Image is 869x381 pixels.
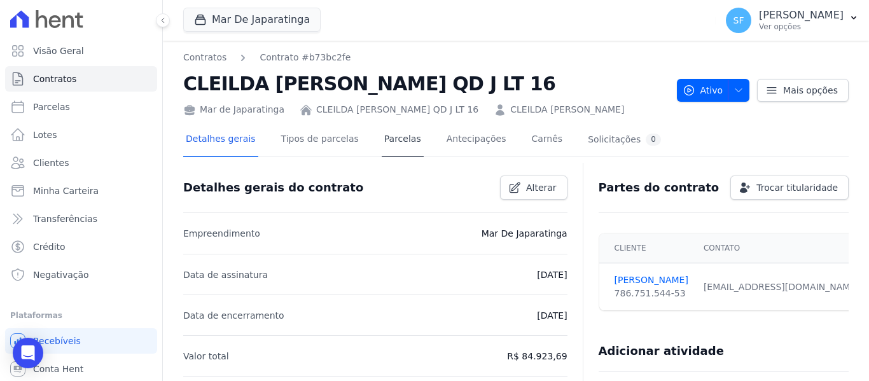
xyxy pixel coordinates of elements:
[5,38,157,64] a: Visão Geral
[482,226,567,241] p: Mar De Japaratinga
[33,100,70,113] span: Parcelas
[5,234,157,260] a: Crédito
[279,123,361,157] a: Tipos de parcelas
[526,181,557,194] span: Alterar
[704,281,859,294] div: [EMAIL_ADDRESS][DOMAIN_NAME]
[316,103,478,116] a: CLEILDA [PERSON_NAME] QD J LT 16
[183,51,226,64] a: Contratos
[5,66,157,92] a: Contratos
[730,176,849,200] a: Trocar titularidade
[646,134,661,146] div: 0
[382,123,424,157] a: Parcelas
[183,267,268,282] p: Data de assinatura
[599,343,724,359] h3: Adicionar atividade
[183,69,667,98] h2: CLEILDA [PERSON_NAME] QD J LT 16
[599,233,696,263] th: Cliente
[5,150,157,176] a: Clientes
[5,206,157,232] a: Transferências
[33,363,83,375] span: Conta Hent
[5,122,157,148] a: Lotes
[696,233,867,263] th: Contato
[5,262,157,287] a: Negativação
[13,338,43,368] div: Open Intercom Messenger
[683,79,723,102] span: Ativo
[5,178,157,204] a: Minha Carteira
[588,134,661,146] div: Solicitações
[183,103,284,116] div: Mar de Japaratinga
[537,267,567,282] p: [DATE]
[260,51,351,64] a: Contrato #b73bc2fe
[183,180,363,195] h3: Detalhes gerais do contrato
[529,123,565,157] a: Carnês
[537,308,567,323] p: [DATE]
[183,8,321,32] button: Mar De Japaratinga
[33,73,76,85] span: Contratos
[183,123,258,157] a: Detalhes gerais
[510,103,624,116] a: CLEILDA [PERSON_NAME]
[599,180,720,195] h3: Partes do contrato
[759,22,844,32] p: Ver opções
[677,79,750,102] button: Ativo
[183,226,260,241] p: Empreendimento
[33,335,81,347] span: Recebíveis
[183,349,229,364] p: Valor total
[10,308,152,323] div: Plataformas
[757,79,849,102] a: Mais opções
[33,268,89,281] span: Negativação
[33,240,66,253] span: Crédito
[183,51,351,64] nav: Breadcrumb
[5,328,157,354] a: Recebíveis
[183,51,667,64] nav: Breadcrumb
[759,9,844,22] p: [PERSON_NAME]
[33,184,99,197] span: Minha Carteira
[5,94,157,120] a: Parcelas
[756,181,838,194] span: Trocar titularidade
[33,45,84,57] span: Visão Geral
[33,212,97,225] span: Transferências
[33,156,69,169] span: Clientes
[585,123,664,157] a: Solicitações0
[733,16,744,25] span: SF
[500,176,567,200] a: Alterar
[615,274,688,287] a: [PERSON_NAME]
[615,287,688,300] div: 786.751.544-53
[444,123,509,157] a: Antecipações
[183,308,284,323] p: Data de encerramento
[33,128,57,141] span: Lotes
[783,84,838,97] span: Mais opções
[507,349,567,364] p: R$ 84.923,69
[716,3,869,38] button: SF [PERSON_NAME] Ver opções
